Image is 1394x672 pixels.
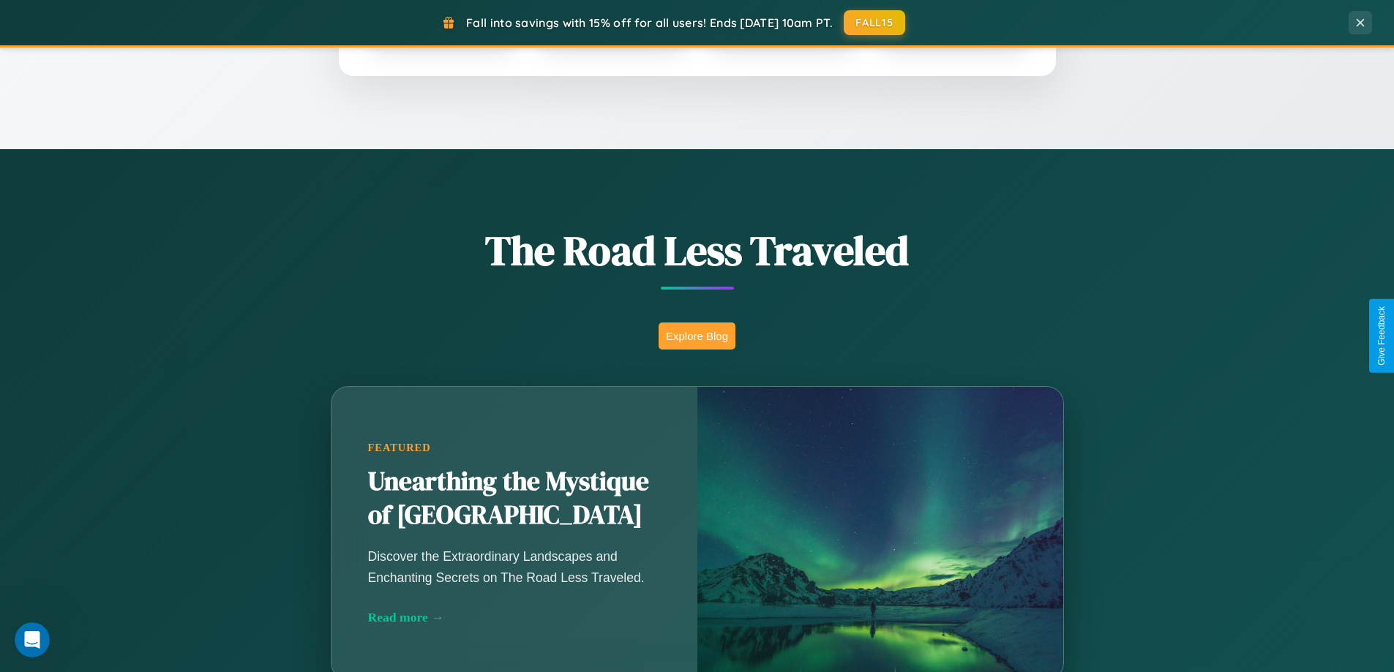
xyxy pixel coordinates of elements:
span: Fall into savings with 15% off for all users! Ends [DATE] 10am PT. [466,15,833,30]
div: Give Feedback [1376,306,1387,366]
iframe: Intercom live chat [15,622,50,657]
button: Explore Blog [659,322,735,350]
button: FALL15 [844,10,905,35]
div: Read more → [368,610,661,625]
h2: Unearthing the Mystique of [GEOGRAPHIC_DATA] [368,465,661,532]
div: Featured [368,442,661,454]
p: Discover the Extraordinary Landscapes and Enchanting Secrets on The Road Less Traveled. [368,546,661,587]
h1: The Road Less Traveled [258,222,1136,279]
